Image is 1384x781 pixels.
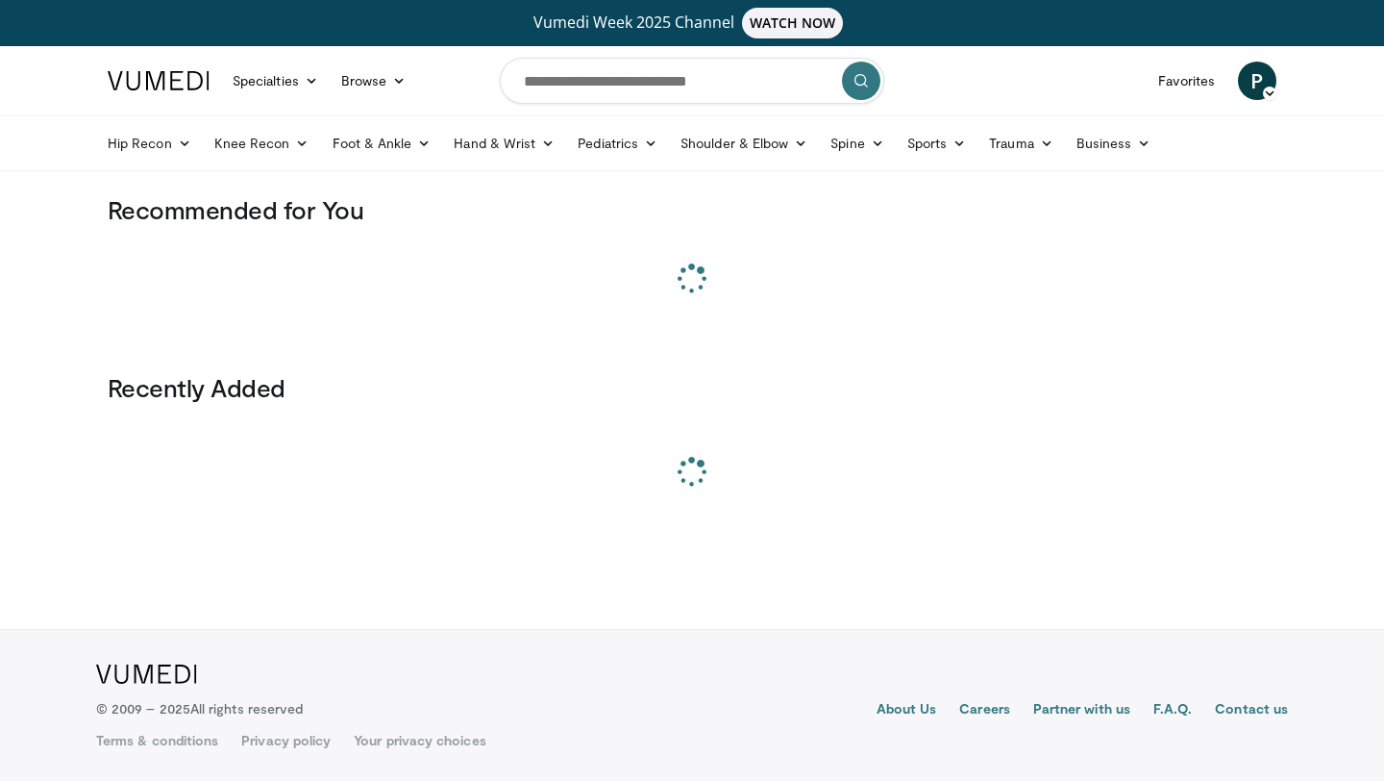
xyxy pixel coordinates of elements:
a: F.A.Q. [1153,699,1192,722]
span: All rights reserved [190,700,303,717]
h3: Recently Added [108,372,1276,403]
img: VuMedi Logo [96,665,197,684]
input: Search topics, interventions [500,58,884,104]
a: Trauma [977,124,1065,163]
a: Terms & conditions [96,731,218,750]
a: About Us [877,699,937,722]
a: Hip Recon [96,124,203,163]
a: Your privacy choices [354,731,485,750]
a: Favorites [1147,62,1226,100]
a: Hand & Wrist [442,124,566,163]
p: © 2009 – 2025 [96,699,303,718]
a: Foot & Ankle [321,124,443,163]
a: Careers [959,699,1010,722]
a: Knee Recon [203,124,321,163]
a: P [1238,62,1276,100]
a: Shoulder & Elbow [669,124,819,163]
span: WATCH NOW [742,8,844,38]
a: Specialties [221,62,330,100]
a: Partner with us [1033,699,1130,722]
a: Privacy policy [241,731,331,750]
a: Vumedi Week 2025 ChannelWATCH NOW [111,8,1273,38]
a: Browse [330,62,418,100]
a: Pediatrics [566,124,669,163]
a: Business [1065,124,1163,163]
a: Sports [896,124,978,163]
img: VuMedi Logo [108,71,210,90]
a: Spine [819,124,895,163]
h3: Recommended for You [108,194,1276,225]
a: Contact us [1215,699,1288,722]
